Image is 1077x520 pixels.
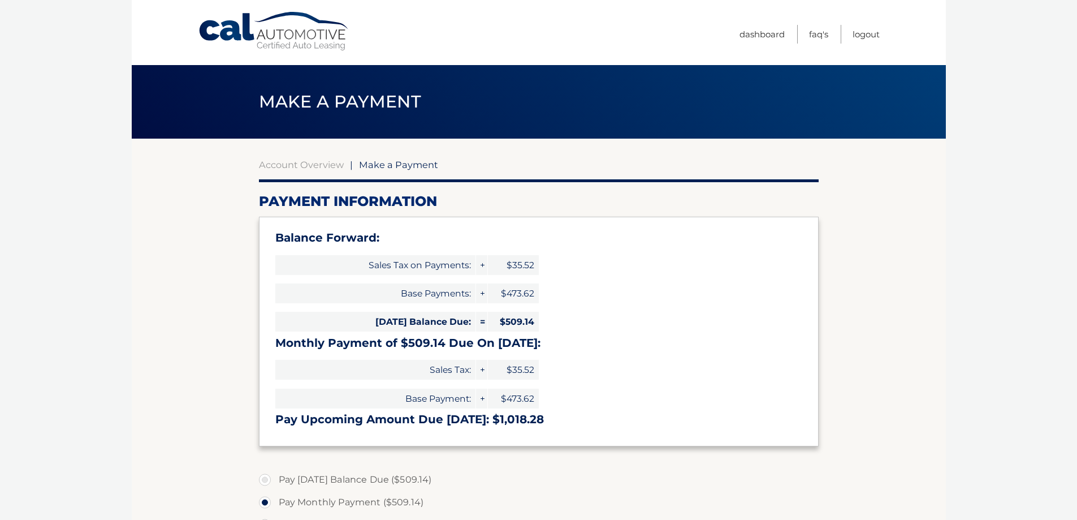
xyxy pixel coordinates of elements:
[275,255,475,275] span: Sales Tax on Payments:
[259,91,421,112] span: Make a Payment
[476,389,487,409] span: +
[476,283,487,303] span: +
[739,25,785,44] a: Dashboard
[476,360,487,380] span: +
[259,193,819,210] h2: Payment Information
[259,469,819,491] label: Pay [DATE] Balance Due ($509.14)
[359,159,438,170] span: Make a Payment
[275,283,475,303] span: Base Payments:
[198,11,351,51] a: Cal Automotive
[488,389,539,409] span: $473.62
[275,360,475,380] span: Sales Tax:
[488,283,539,303] span: $473.62
[259,159,344,170] a: Account Overview
[853,25,880,44] a: Logout
[476,255,487,275] span: +
[809,25,828,44] a: FAQ's
[350,159,353,170] span: |
[488,255,539,275] span: $35.52
[488,312,539,332] span: $509.14
[259,491,819,514] label: Pay Monthly Payment ($509.14)
[488,360,539,380] span: $35.52
[275,389,475,409] span: Base Payment:
[275,412,802,427] h3: Pay Upcoming Amount Due [DATE]: $1,018.28
[476,312,487,332] span: =
[275,336,802,350] h3: Monthly Payment of $509.14 Due On [DATE]:
[275,312,475,332] span: [DATE] Balance Due:
[275,231,802,245] h3: Balance Forward:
